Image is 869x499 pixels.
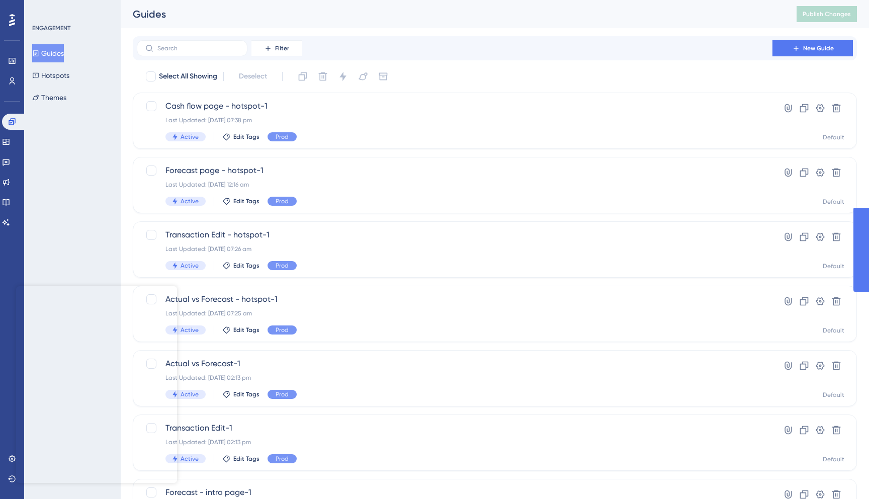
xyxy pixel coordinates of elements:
span: Active [181,262,199,270]
span: New Guide [803,44,834,52]
button: Publish Changes [797,6,857,22]
input: Search [157,45,239,52]
button: Edit Tags [222,133,259,141]
div: Last Updated: [DATE] 12:16 am [165,181,744,189]
div: Default [823,198,844,206]
div: Last Updated: [DATE] 02:13 pm [165,438,744,446]
span: Publish Changes [803,10,851,18]
span: Active [181,326,199,334]
div: Last Updated: [DATE] 07:26 am [165,245,744,253]
span: Edit Tags [233,133,259,141]
span: Actual vs Forecast - hotspot-1 [165,293,744,305]
div: Default [823,391,844,399]
span: Forecast page - hotspot-1 [165,164,744,177]
span: Edit Tags [233,390,259,398]
span: Prod [276,390,289,398]
div: Default [823,455,844,463]
span: Prod [276,262,289,270]
span: Actual vs Forecast-1 [165,358,744,370]
span: Active [181,455,199,463]
span: Deselect [239,70,267,82]
span: Prod [276,455,289,463]
button: Hotspots [32,66,69,85]
button: Guides [32,44,64,62]
span: Prod [276,197,289,205]
span: Filter [275,44,289,52]
div: Last Updated: [DATE] 07:38 pm [165,116,744,124]
span: Active [181,390,199,398]
span: Edit Tags [233,262,259,270]
span: Transaction Edit - hotspot-1 [165,229,744,241]
button: Themes [32,89,66,107]
button: Filter [251,40,302,56]
span: Active [181,133,199,141]
span: Cash flow page - hotspot-1 [165,100,744,112]
div: Last Updated: [DATE] 07:25 am [165,309,744,317]
div: Default [823,262,844,270]
button: New Guide [772,40,853,56]
span: Select All Showing [159,70,217,82]
iframe: UserGuiding AI Assistant Launcher [827,459,857,489]
span: Edit Tags [233,326,259,334]
div: Default [823,133,844,141]
span: Prod [276,133,289,141]
span: Active [181,197,199,205]
div: Guides [133,7,771,21]
button: Edit Tags [222,455,259,463]
button: Edit Tags [222,262,259,270]
div: ENGAGEMENT [32,24,70,32]
button: Deselect [230,67,276,86]
div: Last Updated: [DATE] 02:13 pm [165,374,744,382]
span: Prod [276,326,289,334]
button: Edit Tags [222,326,259,334]
span: Transaction Edit-1 [165,422,744,434]
div: Default [823,326,844,335]
span: Edit Tags [233,197,259,205]
button: Edit Tags [222,197,259,205]
span: Edit Tags [233,455,259,463]
button: Edit Tags [222,390,259,398]
span: Forecast - intro page-1 [165,486,744,498]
